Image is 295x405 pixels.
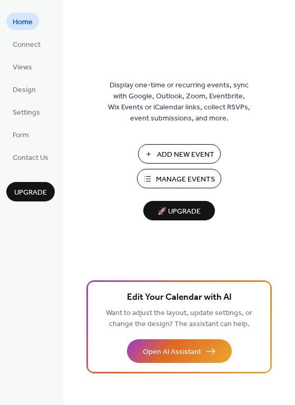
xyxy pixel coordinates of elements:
[6,103,46,120] a: Settings
[156,174,215,185] span: Manage Events
[13,85,36,96] span: Design
[143,201,215,220] button: 🚀 Upgrade
[13,153,48,164] span: Contact Us
[13,17,33,28] span: Home
[127,290,232,305] span: Edit Your Calendar with AI
[106,306,252,331] span: Want to adjust the layout, update settings, or change the design? The assistant can help.
[6,148,55,166] a: Contact Us
[14,187,47,198] span: Upgrade
[13,39,41,50] span: Connect
[6,80,42,98] a: Design
[6,182,55,201] button: Upgrade
[13,130,29,141] span: Form
[143,347,201,358] span: Open AI Assistant
[6,13,39,30] a: Home
[137,169,221,188] button: Manage Events
[6,58,38,75] a: Views
[6,35,47,53] a: Connect
[108,80,250,124] span: Display one-time or recurring events, sync with Google, Outlook, Zoom, Eventbrite, Wix Events or ...
[150,205,209,219] span: 🚀 Upgrade
[13,107,40,118] span: Settings
[138,144,221,164] button: Add New Event
[6,126,35,143] a: Form
[127,339,232,363] button: Open AI Assistant
[157,149,214,160] span: Add New Event
[13,62,32,73] span: Views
